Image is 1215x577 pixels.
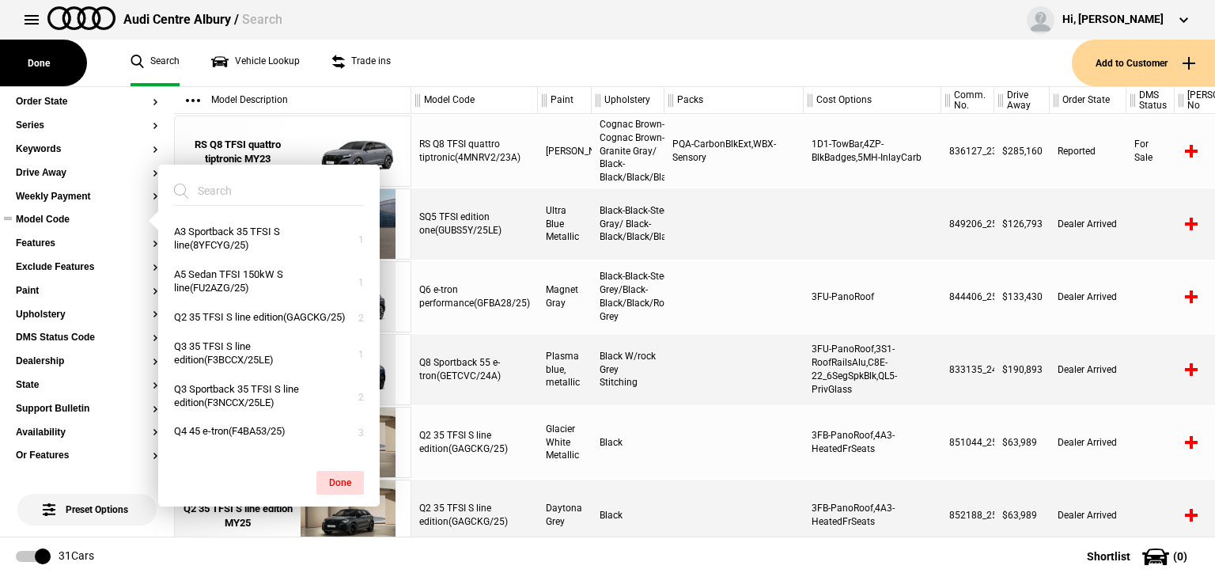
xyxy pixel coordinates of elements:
div: Dealer Arrived [1050,407,1126,478]
section: Series [16,120,158,144]
img: Audi_GAGCKG_25_YM_6Y6Y_4A3_WA9_3FB_C8R_PAI_4ZP_(Nadin:_3FB_4A3_4ZP_C51_C8R_PAI_WA9)_ext.png [293,480,403,552]
section: Keywords [16,144,158,168]
section: Dealership [16,356,158,380]
button: Model Code [16,214,158,226]
div: $190,893 [994,334,1050,405]
button: Weekly Payment [16,192,158,203]
div: Order State [1050,87,1126,114]
div: Cost Options [804,87,941,114]
button: Paint [16,286,158,297]
div: 3FB-PanoRoof,4A3-HeatedFrSeats [804,407,941,478]
a: Trade ins [331,40,391,86]
div: 844406_25 [941,261,994,332]
button: Features [16,238,158,249]
button: A5 Sedan TFSI 150kW S line(FU2AZG/25) [158,260,380,303]
div: Dealer Arrived [1050,480,1126,551]
div: 3FU-PanoRoof,3S1-RoofRailsAlu,C8E-22_6SegSpkBlk,QL5-PrivGlass [804,334,941,405]
div: Q2 35 TFSI S line edition(GAGCKG/25) [411,480,538,551]
button: Series [16,120,158,131]
button: Order State [16,97,158,108]
div: 1D1-TowBar,4ZP-BlkBadges,5MH-InlayCarb [804,116,941,187]
div: Paint [538,87,591,114]
button: Dealership [16,356,158,367]
section: Paint [16,286,158,309]
section: Availability [16,427,158,451]
div: RS Q8 TFSI quattro tiptronic(4MNRV2/23A) [411,116,538,187]
div: For Sale [1126,116,1175,187]
a: Q2 35 TFSI S line edition MY25 [183,480,293,552]
div: Upholstery [592,87,664,114]
button: Q3 35 TFSI S line edition(F3BCCX/25LE) [158,332,380,375]
div: Black W/rock Grey Stitching [592,334,664,405]
div: Hi, [PERSON_NAME] [1062,12,1164,28]
div: Plasma blue, metallic [538,334,592,405]
div: Q8 Sportback 55 e-tron(GETCVC/24A) [411,334,538,405]
div: Dealer Arrived [1050,334,1126,405]
button: Drive Away [16,168,158,179]
section: Weekly Payment [16,192,158,215]
a: RS Q8 TFSI quattro tiptronic MY23 [183,116,293,188]
div: 836127_23 [941,116,994,187]
section: Upholstery [16,309,158,333]
div: Packs [664,87,803,114]
button: Q4 45 e-tron(F4BA53/25) [158,417,380,446]
section: Order State [16,97,158,120]
button: Shortlist(0) [1063,537,1215,576]
img: Audi_4MNRV2_23A_QN_T3T3_PQA_WBX_1D1_4ZP_5MH_(Nadin:_1D1_4ZP_5MH_6FQ_C86_PL2_PQA_WBX_YEB_YJZ)_ext.png [293,116,403,188]
div: Reported [1050,116,1126,187]
button: Q5 45 TFSI quattro Sport(FYGB3Y/25S) [158,446,380,489]
section: DMS Status Code [16,332,158,356]
section: Drive Away [16,168,158,192]
img: audi.png [47,6,115,30]
section: State [16,380,158,404]
div: Ultra Blue Metallic [538,188,592,260]
div: Model Code [411,87,537,114]
div: 849206_25 [941,188,994,260]
div: $63,989 [994,480,1050,551]
section: Or Features [16,450,158,474]
section: Features [16,238,158,262]
div: $133,430 [994,261,1050,332]
div: 31 Cars [59,549,94,564]
div: 833135_24 [941,334,994,405]
div: Q6 e-tron performance(GFBA28/25) [411,261,538,332]
div: SQ5 TFSI edition one(GUBS5Y/25LE) [411,188,538,260]
div: $285,160 [994,116,1050,187]
span: Preset Options [46,484,128,515]
div: Daytona Grey [538,480,592,551]
div: Black-Black-Steel Grey/Black-Black/Black/Rock Grey [592,261,664,332]
div: Black [592,407,664,478]
div: DMS Status [1126,87,1174,114]
div: Black-Black-Steel Gray/ Black-Black/Black/Black [592,188,664,260]
div: [PERSON_NAME] [538,116,592,187]
span: ( 0 ) [1173,551,1187,562]
div: Magnet Gray [538,261,592,332]
div: $126,793 [994,188,1050,260]
button: DMS Status Code [16,332,158,344]
button: Availability [16,427,158,438]
button: Q3 Sportback 35 TFSI S line edition(F3NCCX/25LE) [158,375,380,418]
div: Glacier White Metallic [538,407,592,478]
div: 852188_25 [941,480,994,551]
section: Support Bulletin [16,404,158,427]
div: Audi Centre Albury / [123,11,282,28]
button: State [16,380,158,391]
a: Vehicle Lookup [211,40,300,86]
button: Add to Customer [1072,40,1215,86]
div: Dealer Arrived [1050,188,1126,260]
div: 3FB-PanoRoof,4A3-HeatedFrSeats [804,480,941,551]
button: Keywords [16,144,158,155]
div: Q2 35 TFSI S line edition(GAGCKG/25) [411,407,538,478]
button: Done [316,471,364,495]
section: Model Code [16,214,158,238]
button: Support Bulletin [16,404,158,415]
div: Black [592,480,664,551]
div: PQA-CarbonBlkExt,WBX-Sensory [664,116,804,187]
div: 851044_25 [941,407,994,478]
div: $63,989 [994,407,1050,478]
span: Search [242,12,282,27]
div: 3FU-PanoRoof [804,261,941,332]
button: A3 Sportback 35 TFSI S line(8YFCYG/25) [158,218,380,260]
button: Or Features [16,450,158,461]
a: Search [131,40,180,86]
